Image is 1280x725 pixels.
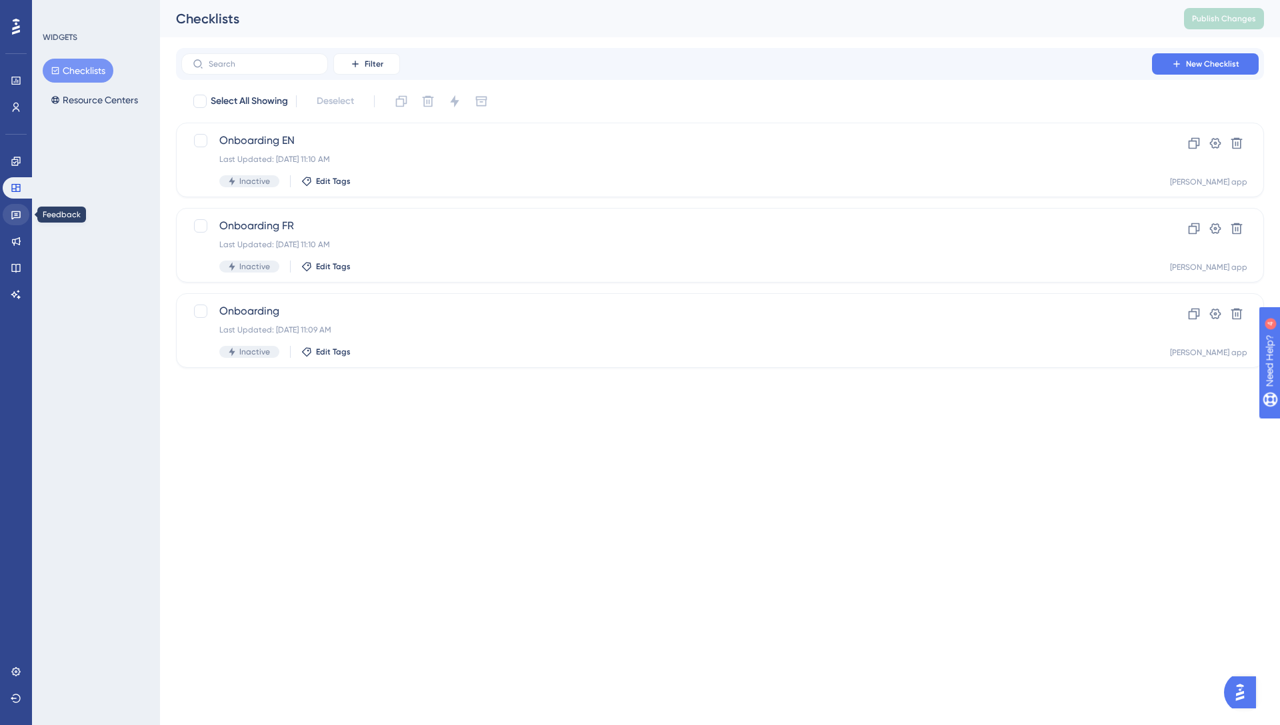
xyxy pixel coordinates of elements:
[1184,8,1264,29] button: Publish Changes
[219,239,1114,250] div: Last Updated: [DATE] 11:10 AM
[43,59,113,83] button: Checklists
[1170,347,1247,358] div: [PERSON_NAME] app
[219,154,1114,165] div: Last Updated: [DATE] 11:10 AM
[219,325,1114,335] div: Last Updated: [DATE] 11:09 AM
[239,176,270,187] span: Inactive
[176,9,1151,28] div: Checklists
[209,59,317,69] input: Search
[219,218,1114,234] span: Onboarding FR
[219,303,1114,319] span: Onboarding
[1186,59,1239,69] span: New Checklist
[43,32,77,43] div: WIDGETS
[219,133,1114,149] span: Onboarding EN
[211,93,288,109] span: Select All Showing
[31,3,83,19] span: Need Help?
[239,261,270,272] span: Inactive
[301,176,351,187] button: Edit Tags
[365,59,383,69] span: Filter
[317,93,354,109] span: Deselect
[93,7,97,17] div: 4
[1152,53,1259,75] button: New Checklist
[333,53,400,75] button: Filter
[316,347,351,357] span: Edit Tags
[301,261,351,272] button: Edit Tags
[305,89,366,113] button: Deselect
[316,261,351,272] span: Edit Tags
[43,88,146,112] button: Resource Centers
[1170,262,1247,273] div: [PERSON_NAME] app
[239,347,270,357] span: Inactive
[1170,177,1247,187] div: [PERSON_NAME] app
[301,347,351,357] button: Edit Tags
[316,176,351,187] span: Edit Tags
[1224,672,1264,712] iframe: UserGuiding AI Assistant Launcher
[1192,13,1256,24] span: Publish Changes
